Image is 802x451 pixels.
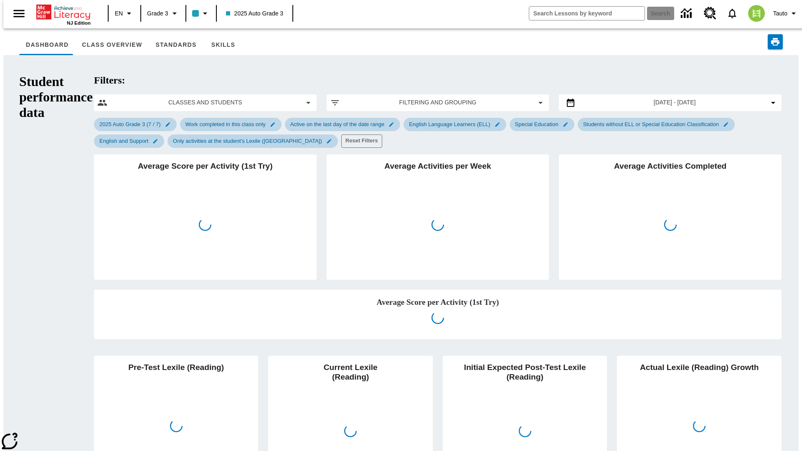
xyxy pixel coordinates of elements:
button: Skills [203,35,243,55]
span: English Language Learners (ELL) [404,121,495,127]
h2: Average Score per Activity (1st Try) [101,161,310,225]
span: Classes and Students [114,98,297,107]
h2: Average Activities Completed [566,161,775,225]
span: Active on the last day of the date range [285,121,389,127]
button: Class Overview [75,35,149,55]
button: Standards [149,35,203,55]
div: Edit English and Support filter selected submenu item [94,134,164,148]
span: Grade 3 [147,9,168,18]
a: Notifications [721,3,743,24]
a: Data Center [676,2,699,25]
span: Students without ELL or Special Education Classification [578,121,724,127]
h2: Average Score per Activity (1st Try) [101,296,775,309]
h2: Filters: [94,75,782,86]
div: Edit 2025 Auto Grade 3 (7 / 7) filter selected submenu item [94,118,177,131]
div: Edit Students without ELL or Special Education Classification filter selected submenu item [578,118,735,131]
input: search field [529,7,645,20]
button: Grade: Grade 3, Select a grade [144,6,183,21]
h2: Current Lexile (Reading) [275,362,426,431]
div: Edit Active on the last day of the date range filter selected submenu item [285,118,400,131]
h2: Actual Lexile (Reading) Growth [624,362,775,426]
div: Edit English Language Learners (ELL) filter selected submenu item [404,118,506,131]
span: Only activities at the student's Lexile ([GEOGRAPHIC_DATA]) [168,138,327,144]
span: 2025 Auto Grade 3 [226,9,284,18]
span: 2025 Auto Grade 3 (7 / 7) [94,121,166,127]
h2: Average Activities per Week [333,161,543,225]
span: English and Support [94,138,153,144]
button: Select classes and students menu item [97,98,313,108]
h2: Initial Expected Post-Test Lexile (Reading) [449,362,601,431]
span: EN [115,9,123,18]
svg: Collapse Date Range Filter [768,98,778,108]
span: Tauto [773,9,787,18]
span: [DATE] - [DATE] [654,98,696,107]
span: Work completed in this class only [180,121,271,127]
div: Home [36,3,91,25]
div: Edit Only activities at the student's Lexile (Reading) filter selected submenu item [168,134,338,148]
button: Profile/Settings [770,6,802,21]
button: Print [768,34,783,49]
span: Filtering and Grouping [347,98,529,107]
button: Apply filters menu item [330,98,546,108]
div: Edit Work completed in this class only filter selected submenu item [180,118,282,131]
button: Class color is light blue. Change class color [189,6,213,21]
div: Edit Special Education filter selected submenu item [510,118,574,131]
a: Resource Center, Will open in new tab [699,2,721,25]
span: NJ Edition [67,20,91,25]
button: Select the date range menu item [562,98,778,108]
span: Special Education [510,121,563,127]
button: Language: EN, Select a language [111,6,138,21]
button: Open side menu [7,1,31,26]
img: avatar image [748,5,765,22]
h2: Pre-Test Lexile (Reading) [101,362,252,426]
button: Select a new avatar [743,3,770,24]
button: Dashboard [19,35,75,55]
